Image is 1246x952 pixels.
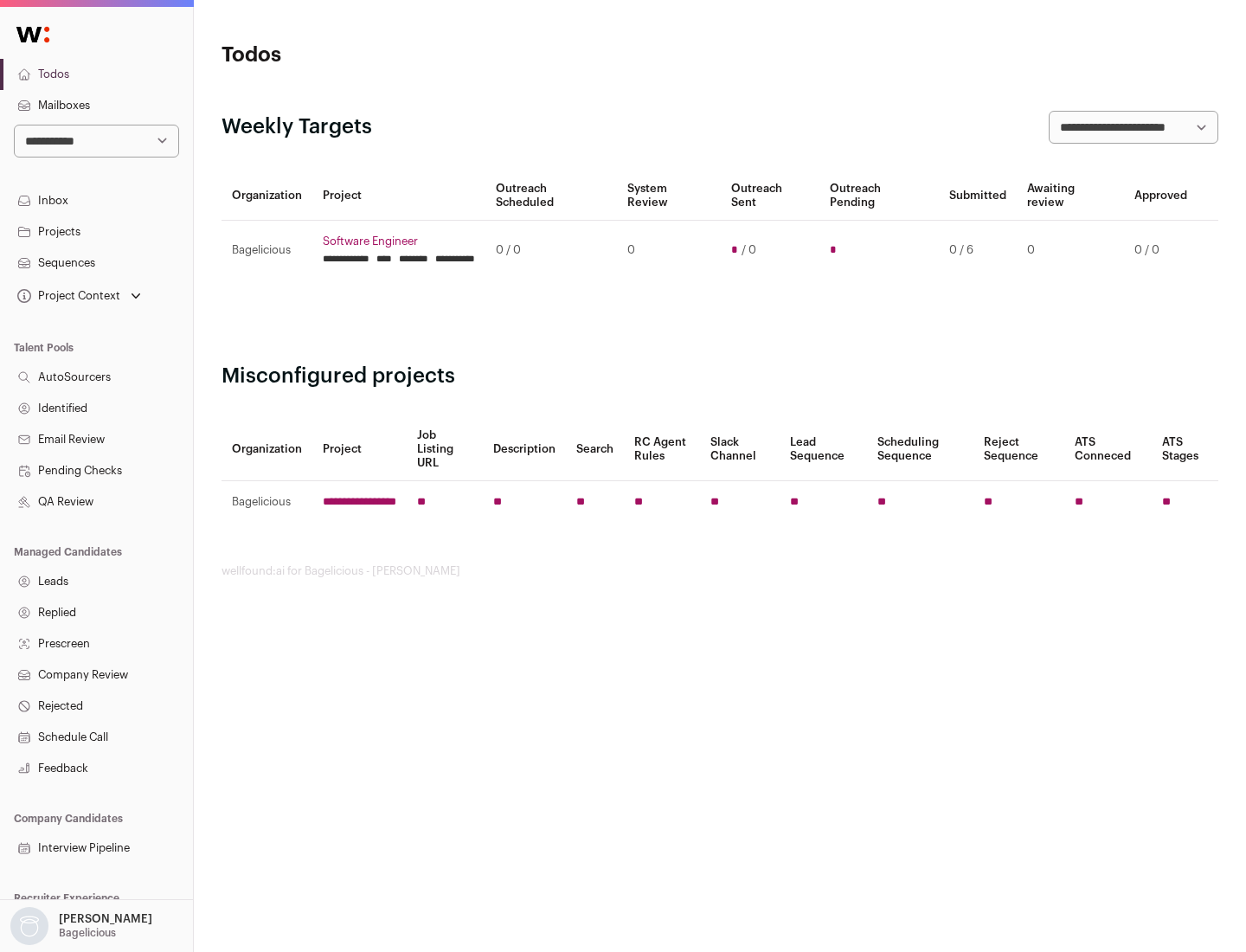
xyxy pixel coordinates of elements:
th: Outreach Pending [819,171,938,221]
td: 0 / 0 [485,221,617,280]
span: / 0 [742,243,756,257]
p: Bagelicious [59,926,116,940]
td: 0 / 6 [939,221,1017,280]
td: 0 [1017,221,1124,280]
footer: wellfound:ai for Bagelicious - [PERSON_NAME] [222,564,1218,578]
th: Approved [1124,171,1198,221]
td: 0 / 0 [1124,221,1198,280]
th: ATS Conneced [1064,418,1151,481]
th: Search [566,418,624,481]
td: 0 [617,221,720,280]
th: Job Listing URL [407,418,483,481]
img: Wellfound [7,17,59,52]
th: RC Agent Rules [624,418,699,481]
th: Outreach Sent [721,171,820,221]
button: Open dropdown [7,907,156,945]
th: Organization [222,418,312,481]
h2: Weekly Targets [222,113,372,141]
td: Bagelicious [222,221,312,280]
th: Awaiting review [1017,171,1124,221]
td: Bagelicious [222,481,312,524]
p: [PERSON_NAME] [59,912,152,926]
h2: Misconfigured projects [222,363,1218,390]
th: Organization [222,171,312,221]
th: Slack Channel [700,418,780,481]
img: nopic.png [10,907,48,945]
a: Software Engineer [323,235,475,248]
th: Description [483,418,566,481]
div: Project Context [14,289,120,303]
h1: Todos [222,42,554,69]
th: Outreach Scheduled [485,171,617,221]
th: Project [312,171,485,221]
th: ATS Stages [1152,418,1218,481]
th: Reject Sequence [973,418,1065,481]
th: Submitted [939,171,1017,221]
th: Lead Sequence [780,418,867,481]
button: Open dropdown [14,284,145,308]
th: Scheduling Sequence [867,418,973,481]
th: System Review [617,171,720,221]
th: Project [312,418,407,481]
